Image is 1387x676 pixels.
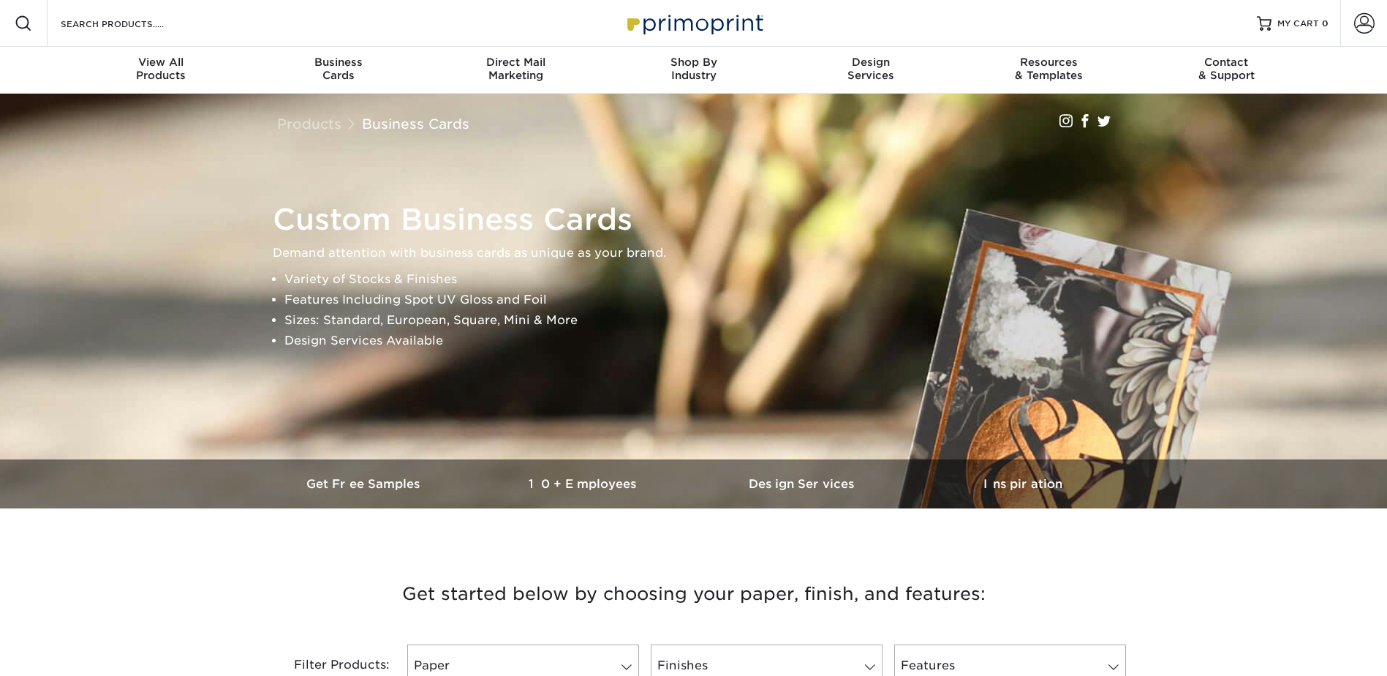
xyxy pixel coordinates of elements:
[362,116,469,132] a: Business Cards
[72,56,250,82] div: Products
[694,477,913,491] h3: Design Services
[427,47,605,94] a: Direct MailMarketing
[782,47,960,94] a: DesignServices
[284,310,1128,331] li: Sizes: Standard, European, Square, Mini & More
[249,56,427,69] span: Business
[273,202,1128,237] h1: Custom Business Cards
[694,459,913,508] a: Design Services
[266,561,1122,627] h3: Get started below by choosing your paper, finish, and features:
[255,459,475,508] a: Get Free Samples
[1138,56,1315,69] span: Contact
[960,56,1138,69] span: Resources
[960,56,1138,82] div: & Templates
[273,243,1128,263] p: Demand attention with business cards as unique as your brand.
[913,477,1133,491] h3: Inspiration
[72,47,250,94] a: View AllProducts
[1277,18,1319,30] span: MY CART
[72,56,250,69] span: View All
[255,477,475,491] h3: Get Free Samples
[782,56,960,82] div: Services
[605,56,782,69] span: Shop By
[621,7,767,39] img: Primoprint
[1322,18,1329,29] span: 0
[782,56,960,69] span: Design
[475,459,694,508] a: 10+ Employees
[605,47,782,94] a: Shop ByIndustry
[284,331,1128,351] li: Design Services Available
[1138,47,1315,94] a: Contact& Support
[960,47,1138,94] a: Resources& Templates
[475,477,694,491] h3: 10+ Employees
[605,56,782,82] div: Industry
[277,116,341,132] a: Products
[427,56,605,82] div: Marketing
[249,47,427,94] a: BusinessCards
[913,459,1133,508] a: Inspiration
[284,290,1128,310] li: Features Including Spot UV Gloss and Foil
[427,56,605,69] span: Direct Mail
[1138,56,1315,82] div: & Support
[59,15,202,32] input: SEARCH PRODUCTS.....
[284,269,1128,290] li: Variety of Stocks & Finishes
[249,56,427,82] div: Cards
